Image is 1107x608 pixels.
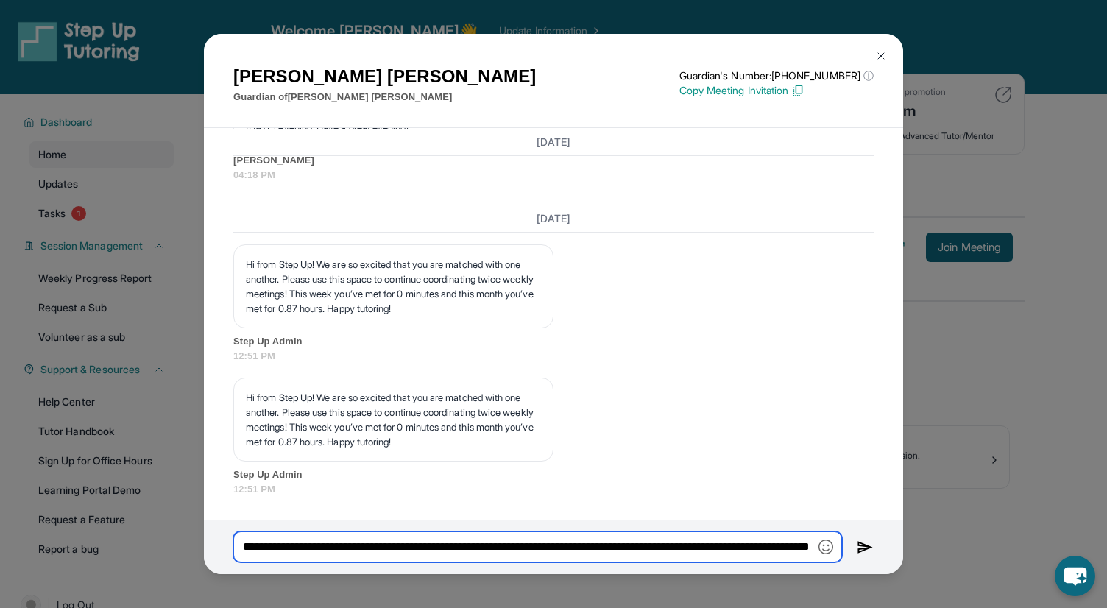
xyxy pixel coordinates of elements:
span: 04:18 PM [233,168,874,183]
span: 12:51 PM [233,482,874,497]
p: Hi from Step Up! We are so excited that you are matched with one another. Please use this space t... [246,257,541,316]
h3: [DATE] [233,134,874,149]
span: 12:51 PM [233,349,874,364]
span: Step Up Admin [233,467,874,482]
span: Step Up Admin [233,334,874,349]
img: Copy Icon [791,84,804,97]
h3: [DATE] [233,211,874,226]
p: Copy Meeting Invitation [679,83,874,98]
p: Guardian of [PERSON_NAME] [PERSON_NAME] [233,90,536,105]
span: [PERSON_NAME] [233,153,874,168]
img: Emoji [818,540,833,554]
p: Guardian's Number: [PHONE_NUMBER] [679,68,874,83]
h1: [PERSON_NAME] [PERSON_NAME] [233,63,536,90]
span: ⓘ [863,68,874,83]
img: Send icon [857,539,874,556]
p: Hi from Step Up! We are so excited that you are matched with one another. Please use this space t... [246,390,541,449]
img: Close Icon [875,50,887,62]
button: chat-button [1055,556,1095,596]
